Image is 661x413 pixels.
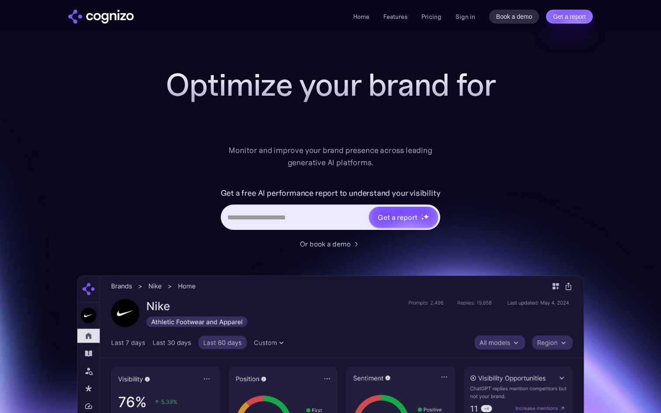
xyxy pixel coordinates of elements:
a: Pricing [421,13,442,21]
img: star [421,217,424,220]
div: Monitor and improve your brand presence across leading generative AI platforms. [223,144,438,169]
a: home [68,10,134,24]
div: Get a report [378,212,417,222]
a: Book a demo [489,10,539,24]
a: Features [383,13,407,21]
a: Sign in [456,11,475,22]
img: star [421,214,422,215]
img: cognizo logo [68,10,134,24]
a: Or book a demo [300,239,361,249]
div: Or book a demo [300,239,351,249]
a: Get a reportstarstarstar [368,206,439,229]
h1: Optimize your brand for [156,67,505,102]
label: Get a free AI performance report to understand your visibility [221,186,441,200]
a: Home [353,13,369,21]
a: Get a report [546,10,593,24]
form: Hero URL Input Form [221,186,441,234]
img: star [423,214,429,219]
